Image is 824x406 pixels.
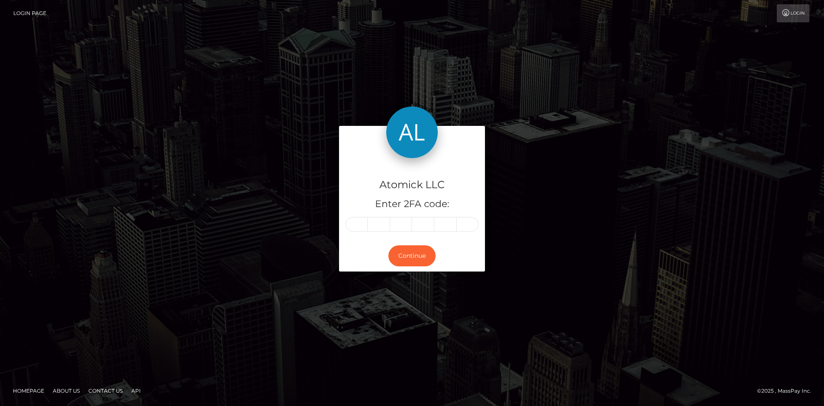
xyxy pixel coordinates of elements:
[386,107,438,158] img: Atomick LLC
[49,384,83,397] a: About Us
[9,384,48,397] a: Homepage
[85,384,126,397] a: Contact Us
[777,4,809,22] a: Login
[757,386,818,396] div: © 2025 , MassPay Inc.
[388,245,436,266] button: Continue
[345,198,479,211] h5: Enter 2FA code:
[13,4,46,22] a: Login Page
[345,177,479,192] h4: Atomick LLC
[128,384,144,397] a: API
